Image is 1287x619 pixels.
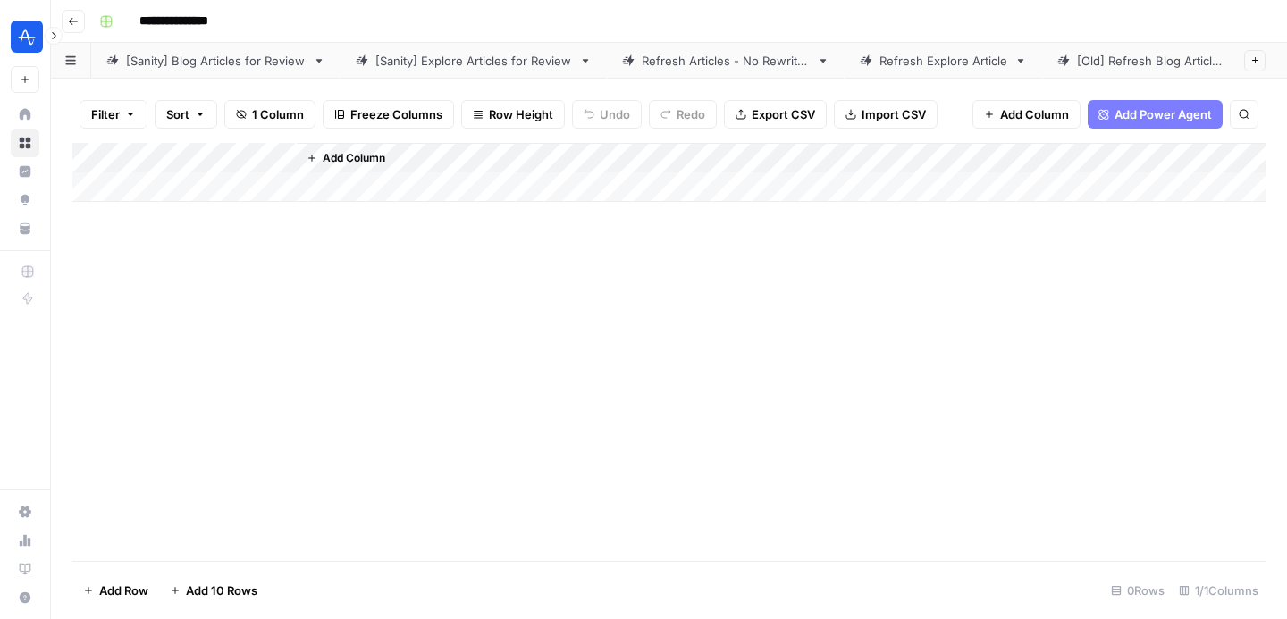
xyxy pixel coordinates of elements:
button: Help + Support [11,583,39,612]
a: Usage [11,526,39,555]
button: Add Column [972,100,1081,129]
span: Add 10 Rows [186,581,257,599]
div: Refresh Explore Article [879,52,1007,70]
button: Redo [649,100,717,129]
button: Sort [155,100,217,129]
img: Amplitude Logo [11,21,43,53]
a: Your Data [11,214,39,243]
button: Undo [572,100,642,129]
span: Add Column [323,150,385,166]
span: Filter [91,105,120,123]
button: Freeze Columns [323,100,454,129]
span: Sort [166,105,189,123]
a: Opportunities [11,186,39,214]
div: 1/1 Columns [1172,576,1266,605]
button: Add Row [72,576,159,605]
div: [Old] Refresh Blog Articles [1077,52,1224,70]
button: Import CSV [834,100,938,129]
a: [Sanity] Explore Articles for Review [341,43,607,79]
button: Add 10 Rows [159,576,268,605]
button: Export CSV [724,100,827,129]
button: Workspace: Amplitude [11,14,39,59]
span: Row Height [489,105,553,123]
button: Filter [80,100,147,129]
a: Home [11,100,39,129]
span: Import CSV [862,105,926,123]
button: Add Column [299,146,392,170]
button: Row Height [461,100,565,129]
div: [Sanity] Blog Articles for Review [126,52,306,70]
span: Undo [600,105,630,123]
a: Settings [11,498,39,526]
a: Insights [11,157,39,186]
div: Refresh Articles - No Rewrites [642,52,810,70]
div: [Sanity] Explore Articles for Review [375,52,572,70]
a: Refresh Explore Article [845,43,1042,79]
a: [Sanity] Blog Articles for Review [91,43,341,79]
a: Refresh Articles - No Rewrites [607,43,845,79]
span: Freeze Columns [350,105,442,123]
button: Add Power Agent [1088,100,1223,129]
a: Browse [11,129,39,157]
div: 0 Rows [1104,576,1172,605]
button: 1 Column [224,100,315,129]
a: [Old] Refresh Blog Articles [1042,43,1259,79]
span: Redo [677,105,705,123]
span: Export CSV [752,105,815,123]
span: 1 Column [252,105,304,123]
span: Add Row [99,581,148,599]
a: Learning Hub [11,555,39,583]
span: Add Column [1000,105,1069,123]
span: Add Power Agent [1115,105,1212,123]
